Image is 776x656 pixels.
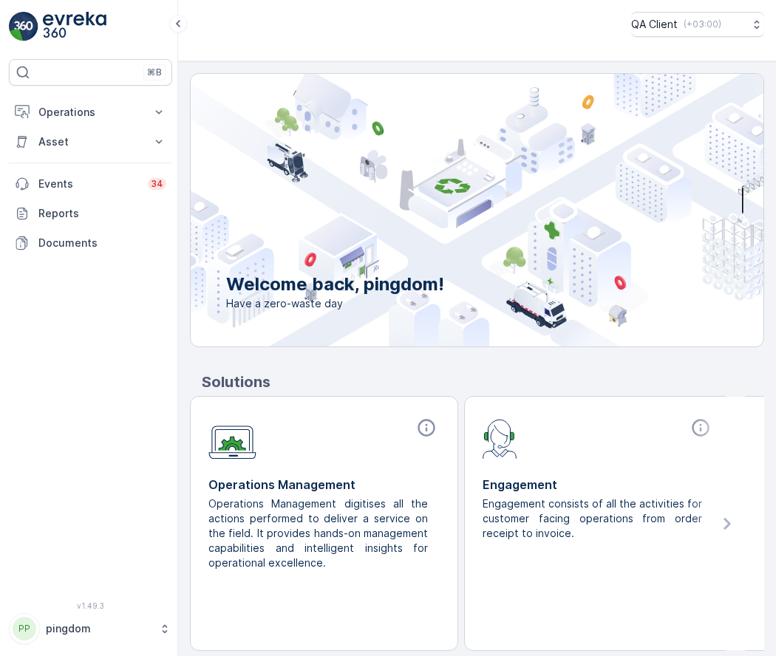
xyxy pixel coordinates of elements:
p: Operations [38,105,143,120]
span: v 1.49.3 [9,601,172,610]
img: logo_light-DOdMpM7g.png [43,12,106,41]
p: ⌘B [147,66,162,78]
p: Engagement [483,476,714,493]
p: Operations Management digitises all the actions performed to deliver a service on the field. It p... [208,496,428,570]
button: Operations [9,98,172,127]
p: Operations Management [208,476,440,493]
img: module-icon [483,417,517,459]
span: Have a zero-waste day [226,296,444,311]
img: logo [9,12,38,41]
div: PP [13,617,36,640]
p: 34 [151,178,163,190]
button: Asset [9,127,172,157]
p: Welcome back, pingdom! [226,273,444,296]
p: Events [38,177,139,191]
p: ( +03:00 ) [684,18,721,30]
p: pingdom [46,621,152,636]
a: Events34 [9,169,172,199]
a: Reports [9,199,172,228]
p: Documents [38,236,166,250]
img: city illustration [124,74,763,346]
img: module-icon [208,417,256,459]
p: Solutions [202,371,764,393]
p: Asset [38,134,143,149]
a: Documents [9,228,172,258]
p: QA Client [631,17,678,32]
p: Engagement consists of all the activities for customer facing operations from order receipt to in... [483,496,702,541]
button: QA Client(+03:00) [631,12,764,37]
p: Reports [38,206,166,221]
button: PPpingdom [9,613,172,644]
